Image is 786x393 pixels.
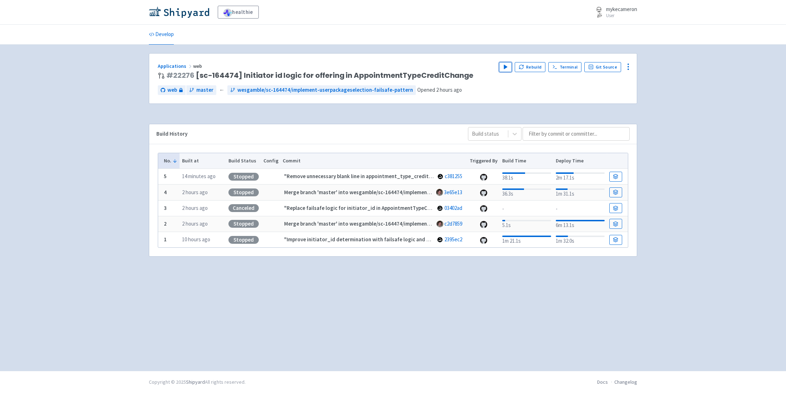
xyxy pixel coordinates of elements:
th: Triggered By [468,153,500,169]
th: Config [261,153,281,169]
a: Build Details [609,203,622,213]
button: Play [499,62,512,72]
a: mykecameron User [588,6,637,18]
div: Build History [156,130,457,138]
a: Develop [149,25,174,45]
a: Applications [158,63,193,69]
time: 2 hours ago [436,86,462,93]
a: 03402ad [444,205,462,211]
img: Shipyard logo [149,6,209,18]
th: Built at [180,153,226,169]
b: 2 [164,220,167,227]
th: Commit [281,153,468,169]
div: 1m 21.1s [502,234,551,245]
time: 2 hours ago [182,220,208,227]
strong: "Remove unnecessary blank line in appointment_type_credit_change_spec" [284,173,465,180]
th: Build Status [226,153,261,169]
button: No. [164,157,177,165]
span: web [167,86,177,94]
span: mykecameron [606,6,637,12]
th: Build Time [500,153,553,169]
a: Build Details [609,187,622,197]
a: healthie [218,6,259,19]
a: Build Details [609,219,622,229]
th: Deploy Time [553,153,607,169]
b: 5 [164,173,167,180]
time: 2 hours ago [182,205,208,211]
a: c2d7859 [444,220,462,227]
div: - [556,203,605,213]
div: - [502,203,551,213]
div: Stopped [228,188,259,196]
a: Shipyard [186,379,205,385]
div: Stopped [228,236,259,244]
span: wesgamble/sc-164474/implement-userpackageselection-failsafe-pattern [237,86,413,94]
a: #22276 [166,70,195,80]
div: 1m 31.1s [556,187,605,198]
strong: Merge branch 'master' into wesgamble/sc-164474/implement-userpackageselection-failsafe-pattern [284,220,525,227]
a: master [186,85,216,95]
strong: "Replace failsafe logic for initiator_id in AppointmentTypeCreditChange to support UserPackageSel... [284,205,541,211]
time: 2 hours ago [182,189,208,196]
div: 5.1s [502,218,551,230]
div: 6m 13.1s [556,218,605,230]
a: c381255 [445,173,462,180]
input: Filter by commit or committer... [523,127,630,141]
div: 36.3s [502,187,551,198]
b: 3 [164,205,167,211]
strong: "Improve initiator_id determination with failsafe logic and handle edge cases in AppointmentTypeC... [284,236,554,243]
b: 4 [164,189,167,196]
div: Copyright © 2025 All rights reserved. [149,378,246,386]
strong: Merge branch 'master' into wesgamble/sc-164474/implement-userpackageselection-failsafe-pattern [284,189,525,196]
span: ← [219,86,225,94]
span: Opened [417,86,462,93]
small: User [606,13,637,18]
a: Docs [597,379,608,385]
div: 1m 32.0s [556,234,605,245]
span: [sc-164474] Initiator id logic for offering in AppointmentTypeCreditChange [166,71,473,80]
time: 10 hours ago [182,236,210,243]
a: Terminal [548,62,581,72]
div: Stopped [228,173,259,181]
a: web [158,85,186,95]
a: Changelog [614,379,637,385]
a: Git Source [584,62,621,72]
div: 38.1s [502,171,551,182]
div: Canceled [228,204,259,212]
time: 14 minutes ago [182,173,216,180]
a: Build Details [609,235,622,245]
a: wesgamble/sc-164474/implement-userpackageselection-failsafe-pattern [227,85,416,95]
button: Rebuild [515,62,545,72]
div: 2m 17.1s [556,171,605,182]
a: 3e65e13 [444,189,462,196]
b: 1 [164,236,167,243]
a: 2395ec2 [444,236,462,243]
div: Stopped [228,220,259,228]
a: Build Details [609,172,622,182]
span: web [193,63,203,69]
span: master [196,86,213,94]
